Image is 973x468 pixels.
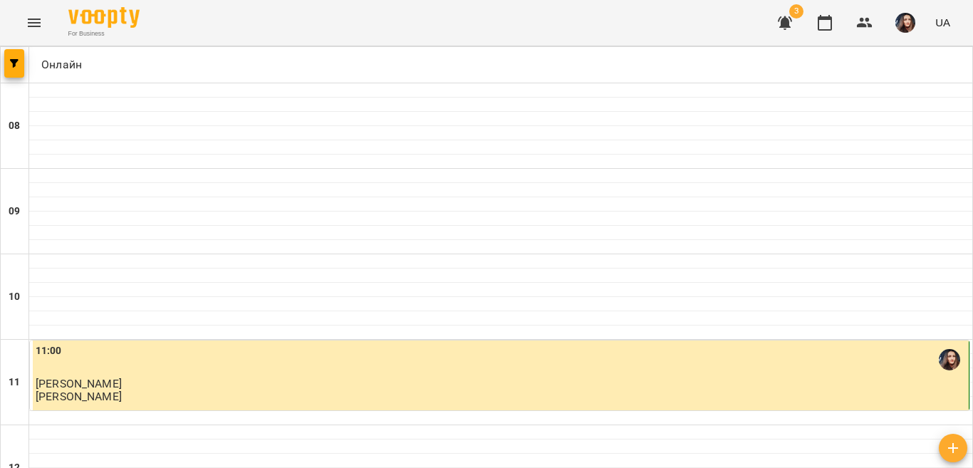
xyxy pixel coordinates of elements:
button: Створити урок [939,434,967,462]
button: Menu [17,6,51,40]
button: UA [930,9,956,36]
img: 86bd3eead586595c5fa01d1eabc93d97.jpg [895,13,915,33]
h6: 11 [9,375,20,390]
span: UA [935,15,950,30]
p: [PERSON_NAME] [36,390,122,402]
h6: 09 [9,204,20,219]
h6: 10 [9,289,20,305]
p: Онлайн [35,56,82,73]
img: Наталя Христоєва [939,349,960,370]
span: 3 [789,4,803,19]
label: 11:00 [36,343,62,359]
img: Voopty Logo [68,7,140,28]
span: For Business [68,29,140,38]
span: [PERSON_NAME] [36,377,122,390]
h6: 08 [9,118,20,134]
